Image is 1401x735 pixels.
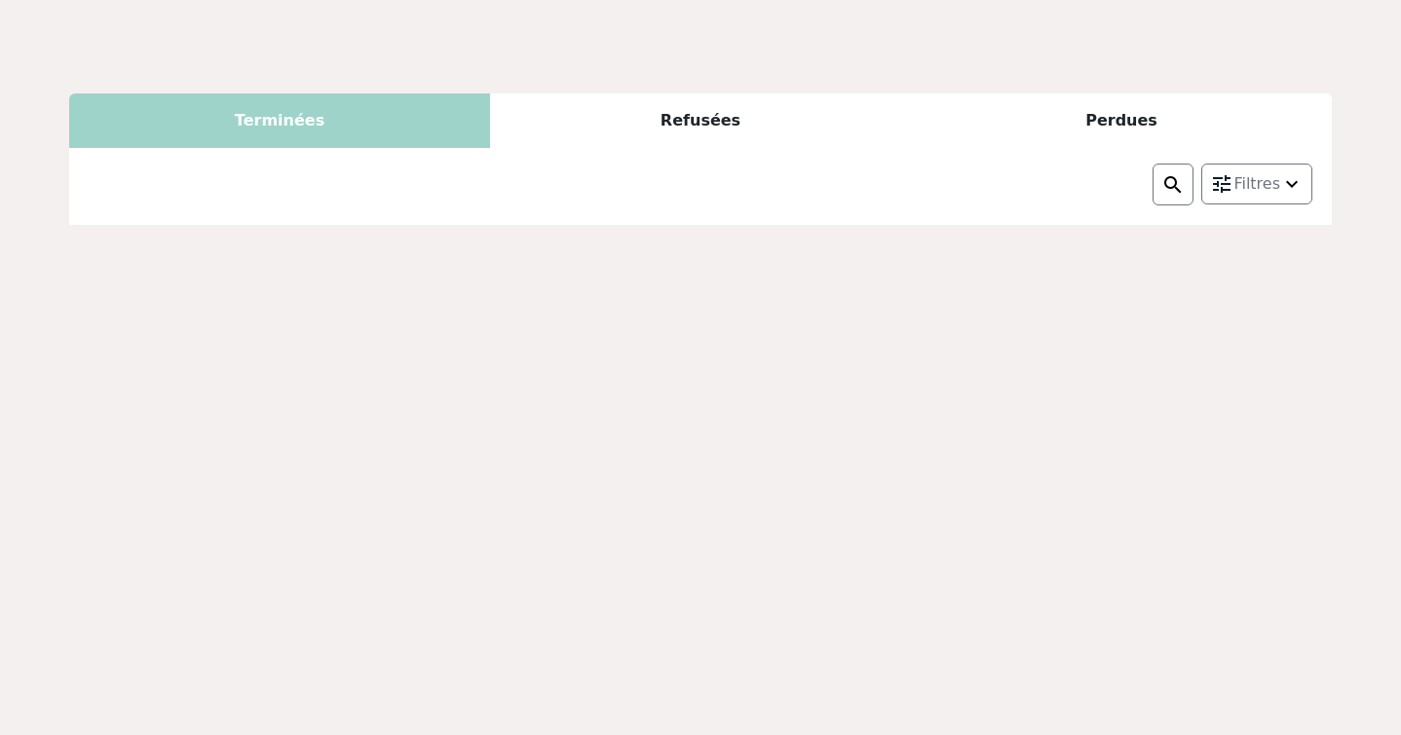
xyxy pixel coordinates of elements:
img: search.png [1161,173,1185,197]
span: Filtres [1233,172,1280,196]
div: Perdues [911,93,1332,148]
img: arrow_down.png [1280,172,1304,196]
img: setting.png [1210,172,1233,196]
div: Terminées [69,93,490,148]
div: Refusées [490,93,911,148]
